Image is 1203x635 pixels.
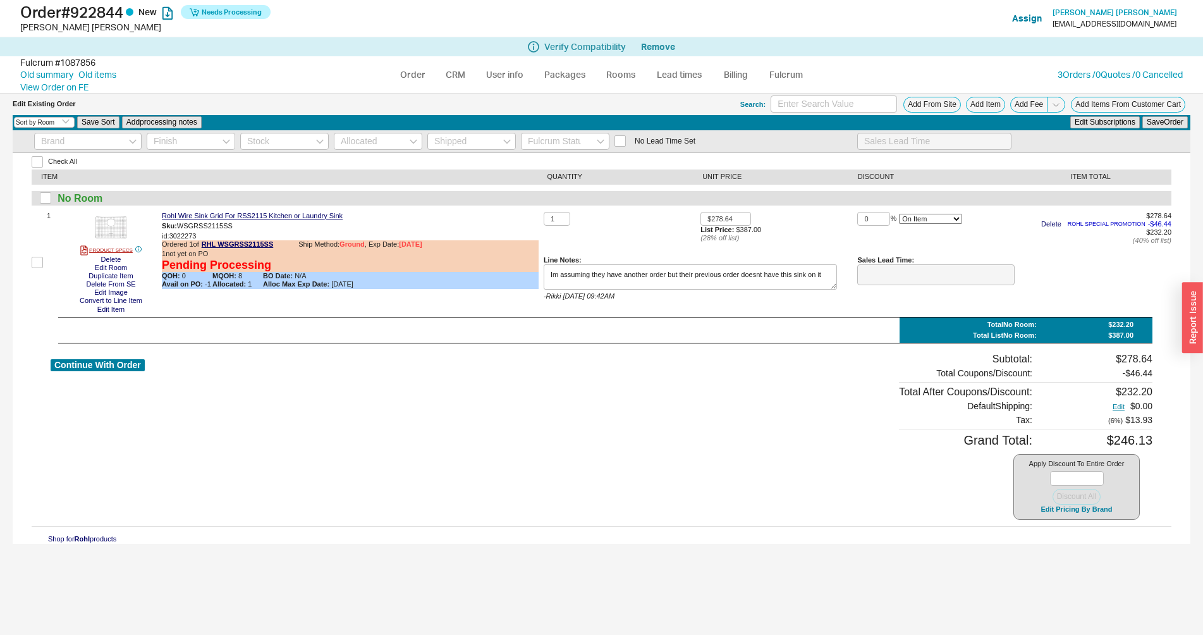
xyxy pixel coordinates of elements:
button: Convert to Line Item [76,297,146,305]
svg: open menu [223,139,230,144]
a: Rohl Wire Sink Grid For RSS2115 Kitchen or Laundry Sink [162,212,343,220]
span: No Room [58,192,102,204]
button: SaveOrder [1142,116,1188,128]
b: Alloc Max Exp Date: [263,280,329,288]
input: Shipped [427,133,516,150]
svg: open menu [597,139,604,144]
div: Total After Coupons/Discount: [899,386,1032,398]
span: Check All [48,157,77,166]
span: 0 [162,272,212,280]
div: - Rikki [DATE] 09:42AM [544,292,838,300]
span: Verify Compatibility [544,42,626,52]
button: Add Fee [1010,97,1047,113]
span: Add Items From Customer Cart [1075,100,1181,109]
span: N/A [263,272,339,280]
input: Allocated [334,133,422,150]
span: ROHL SPECIAL PROMOTION [1068,221,1145,228]
div: $246.13 [1058,433,1152,448]
span: Add From Site [908,100,956,109]
h1: Order # 922844 [20,3,542,21]
button: Shop forRohlproducts [44,534,120,544]
div: Fulcrum # 1087856 [20,56,95,69]
div: id: 3022273 [162,232,539,240]
div: ITEM TOTAL [1013,173,1168,181]
span: Add Fee [1015,100,1043,109]
b: List Price: [700,226,734,233]
a: 3Orders /0Quotes /0 Cancelled [1058,69,1183,80]
span: $232.20 [1146,228,1171,236]
span: Rohl [75,535,90,543]
button: Addprocessing notes [122,116,202,128]
a: Old items [78,68,116,81]
a: Packages [535,63,595,86]
div: Line Notes: [544,256,838,264]
input: Check All [32,156,43,168]
span: No Lead Time Set [635,137,695,145]
a: Billing [714,63,758,86]
a: [PERSON_NAME] [PERSON_NAME] [1053,8,1177,17]
div: Total List No Room : [973,331,1037,340]
button: Add Items From Customer Cart [1071,97,1185,113]
div: Total No Room : [987,321,1037,329]
input: Stock [240,133,329,150]
input: Finish [147,133,235,150]
span: 1 [212,280,263,288]
div: Apply Discount To Entire Order [1013,454,1140,520]
a: Rooms [597,63,645,86]
div: 1 not yet on PO [162,250,539,258]
svg: open menu [410,139,417,144]
button: Delete [97,256,125,264]
button: Edit Subscriptions [1070,116,1140,128]
b: Ground [339,240,365,248]
div: Total Coupons/Discount: [899,368,1032,379]
span: - $46.44 [1148,220,1171,228]
div: $232.20 [1108,321,1133,329]
a: User info [477,63,533,86]
div: Ordered 1 of Ship Method: [162,240,539,250]
button: Edit Item [94,305,128,314]
span: WSGRSS2115SS [177,221,233,229]
button: Edit Room [91,264,131,272]
span: 8 [212,272,263,280]
b: BO Date: [263,272,293,280]
img: 258000 [95,212,126,243]
a: PRODUCT SPECS [80,245,133,256]
div: [PERSON_NAME] [PERSON_NAME] [20,21,542,34]
input: Brand [34,133,142,150]
span: New [138,6,157,17]
a: Lead times [647,63,711,86]
div: Edit Existing Order [13,100,76,108]
span: $278.64 [1146,212,1171,219]
button: Discount All [1053,489,1101,505]
button: Delete From SE [82,280,139,288]
b: QOH: [162,272,180,280]
b: MQOH: [212,272,236,280]
input: Fulcrum Status [521,133,609,150]
input: Enter Search Value [771,96,897,113]
div: Default Shipping: [899,401,1032,412]
span: Discount All [1057,492,1097,501]
div: Pending Processing [162,259,271,273]
textarea: Im assuming they have another order but their previous order doesnt have this sink on it [544,264,838,290]
div: $387.00 [1108,331,1133,340]
span: Add Item [970,100,1001,109]
span: -1 [162,280,212,288]
span: % [890,214,896,223]
button: Add From Site [903,97,961,113]
span: [DATE] [399,240,422,248]
div: $0.00 [1058,401,1152,412]
div: , Exp Date: [365,240,422,250]
button: Needs Processing [181,5,271,19]
b: Allocated: [212,280,246,288]
a: Order [391,63,434,86]
button: Assign [1012,12,1042,25]
div: UNIT PRICE [702,173,858,181]
button: Edit [1109,403,1128,411]
div: ITEM [41,173,547,181]
span: ( 6 %) [1108,417,1123,424]
a: Fulcrum [760,63,812,86]
button: Edit Image [90,288,131,297]
span: Needs Processing [202,3,262,21]
svg: open menu [316,139,324,144]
